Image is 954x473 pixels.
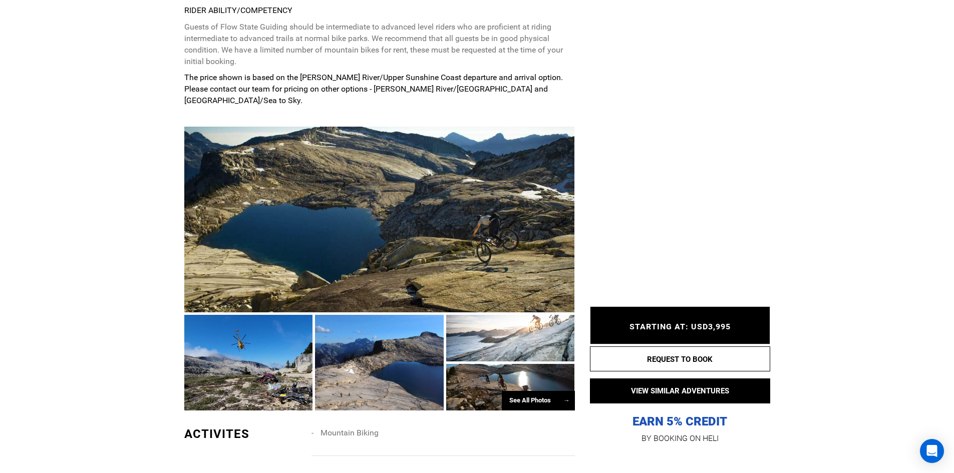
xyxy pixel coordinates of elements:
div: See All Photos [502,391,575,410]
span: Mountain Biking [321,428,379,437]
span: STARTING AT: USD3,995 [629,322,731,331]
strong: The price shown is based on the [PERSON_NAME] River/Upper Sunshine Coast departure and arrival op... [184,73,563,105]
p: BY BOOKING ON HELI [590,431,770,445]
div: ACTIVITES [184,425,304,442]
p: EARN 5% CREDIT [590,314,770,429]
button: VIEW SIMILAR ADVENTURES [590,378,770,403]
div: Open Intercom Messenger [920,439,944,463]
button: REQUEST TO BOOK [590,346,770,371]
span: → [563,396,570,404]
p: Guests of Flow State Guiding should be intermediate to advanced level riders who are proficient a... [184,22,575,67]
strong: RIDER ABILITY/COMPETENCY [184,6,292,15]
